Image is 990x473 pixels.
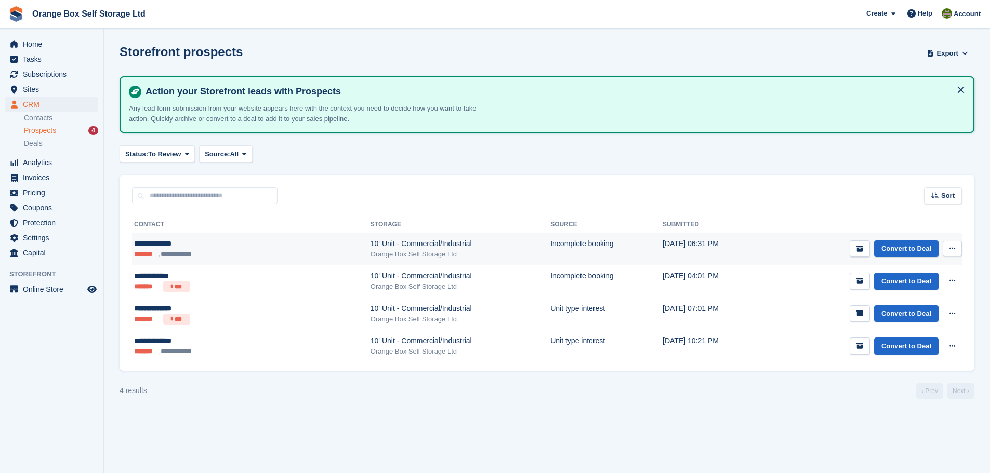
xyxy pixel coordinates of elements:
a: menu [5,231,98,245]
span: Export [937,48,958,59]
div: 10' Unit - Commercial/Industrial [371,335,550,346]
span: Protection [23,215,85,230]
a: Convert to Deal [874,240,939,258]
a: Deals [24,138,98,149]
div: Orange Box Self Storage Ltd [371,249,550,260]
td: Unit type interest [550,330,663,362]
div: 4 [88,126,98,135]
div: 10' Unit - Commercial/Industrial [371,271,550,281]
a: Convert to Deal [874,273,939,290]
a: menu [5,37,98,51]
a: Preview store [86,283,98,295]
a: Prospects 4 [24,125,98,136]
a: Convert to Deal [874,305,939,322]
span: Invoices [23,170,85,185]
a: menu [5,82,98,97]
td: Incomplete booking [550,233,663,265]
a: menu [5,215,98,230]
div: 10' Unit - Commercial/Industrial [371,303,550,314]
td: [DATE] 10:21 PM [663,330,762,362]
a: menu [5,170,98,185]
a: Previous [916,383,943,399]
a: menu [5,282,98,296]
span: Prospects [24,126,56,136]
th: Storage [371,217,550,233]
img: stora-icon-8386f47178a22dfd0bd8f6a31ec36ba5ce8667c1dd55bd0f319d3a0aa187defe.svg [8,6,24,22]
span: Account [954,9,981,19]
span: Deals [24,139,43,148]
div: 10' Unit - Commercial/Industrial [371,238,550,249]
span: Tasks [23,52,85,66]
a: menu [5,200,98,215]
span: Home [23,37,85,51]
span: Subscriptions [23,67,85,82]
a: Orange Box Self Storage Ltd [28,5,150,22]
span: Capital [23,246,85,260]
span: Storefront [9,269,103,279]
h4: Action your Storefront leads with Prospects [141,86,965,98]
div: Orange Box Self Storage Ltd [371,346,550,357]
span: Analytics [23,155,85,170]
td: Unit type interest [550,298,663,330]
span: Source: [205,149,230,159]
span: Help [918,8,932,19]
span: Pricing [23,185,85,200]
a: Next [947,383,974,399]
td: Incomplete booking [550,265,663,298]
span: Create [866,8,887,19]
a: menu [5,97,98,112]
h1: Storefront prospects [120,45,243,59]
span: Sites [23,82,85,97]
span: CRM [23,97,85,112]
div: Orange Box Self Storage Ltd [371,314,550,325]
span: Sort [941,191,955,201]
span: All [230,149,239,159]
button: Export [925,45,970,62]
a: menu [5,246,98,260]
a: Convert to Deal [874,337,939,355]
nav: Page [914,383,976,399]
th: Contact [132,217,371,233]
div: Orange Box Self Storage Ltd [371,281,550,292]
img: Pippa White [942,8,952,19]
span: Status: [125,149,148,159]
button: Source: All [199,145,253,163]
a: Contacts [24,113,98,123]
span: Settings [23,231,85,245]
button: Status: To Review [120,145,195,163]
th: Source [550,217,663,233]
a: menu [5,185,98,200]
a: menu [5,67,98,82]
th: Submitted [663,217,762,233]
a: menu [5,155,98,170]
span: Coupons [23,200,85,215]
span: Online Store [23,282,85,296]
td: [DATE] 04:01 PM [663,265,762,298]
div: 4 results [120,385,147,396]
td: [DATE] 07:01 PM [663,298,762,330]
a: menu [5,52,98,66]
p: Any lead form submission from your website appears here with the context you need to decide how y... [129,103,493,124]
td: [DATE] 06:31 PM [663,233,762,265]
span: To Review [148,149,181,159]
